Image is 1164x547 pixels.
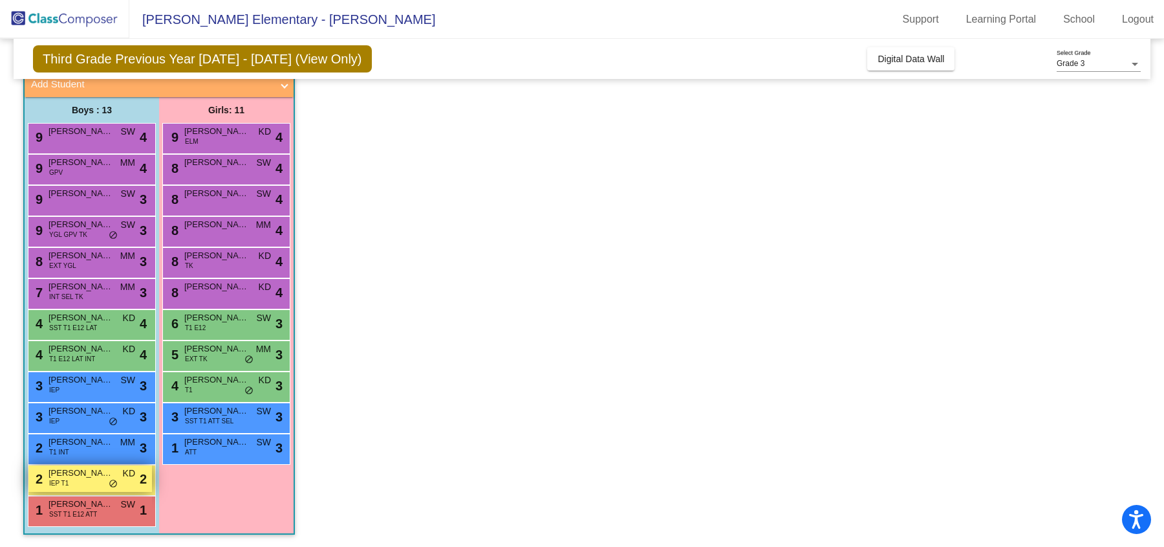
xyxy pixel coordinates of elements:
[140,345,147,364] span: 4
[32,379,43,393] span: 3
[185,416,233,426] span: SST T1 ATT SEL
[256,187,271,201] span: SW
[256,405,271,418] span: SW
[140,500,147,520] span: 1
[49,385,59,395] span: IEP
[33,45,372,73] span: Third Grade Previous Year [DATE] - [DATE] (View Only)
[275,252,283,271] span: 4
[168,130,178,144] span: 9
[49,261,76,271] span: EXT YGL
[140,128,147,147] span: 4
[159,97,294,123] div: Girls: 11
[140,190,147,209] span: 3
[185,323,206,333] span: T1 E12
[120,125,135,139] span: SW
[184,125,249,138] span: [PERSON_NAME]
[256,156,271,170] span: SW
[48,311,113,324] span: [PERSON_NAME]
[168,348,178,362] span: 5
[275,314,283,333] span: 3
[32,317,43,331] span: 4
[140,438,147,458] span: 3
[25,71,294,97] mat-expansion-panel-header: Add Student
[244,355,253,365] span: do_not_disturb_alt
[168,317,178,331] span: 6
[140,407,147,427] span: 3
[48,405,113,418] span: [PERSON_NAME]
[49,230,87,240] span: YGL GPV TK
[168,192,178,207] span: 8
[185,261,193,271] span: TK
[140,252,147,271] span: 3
[168,441,178,455] span: 1
[48,436,113,449] span: [PERSON_NAME]
[48,125,113,138] span: [PERSON_NAME]
[140,221,147,240] span: 3
[32,441,43,455] span: 2
[256,311,271,325] span: SW
[123,405,135,418] span: KD
[956,9,1047,30] a: Learning Portal
[168,161,178,175] span: 8
[120,498,135,511] span: SW
[184,374,249,386] span: [PERSON_NAME]
[48,280,113,293] span: [PERSON_NAME]
[185,447,197,457] span: ATT
[48,218,113,231] span: [PERSON_NAME]
[48,374,113,386] span: [PERSON_NAME]
[109,417,118,427] span: do_not_disturb_alt
[123,467,135,480] span: KD
[184,311,249,324] span: [PERSON_NAME]
[32,285,43,300] span: 7
[31,77,272,92] mat-panel-title: Add Student
[123,311,135,325] span: KD
[1053,9,1105,30] a: School
[275,283,283,302] span: 4
[867,47,954,71] button: Digital Data Wall
[184,187,249,200] span: [PERSON_NAME]
[259,125,271,139] span: KD
[123,342,135,356] span: KD
[48,249,113,262] span: [PERSON_NAME]
[120,156,135,170] span: MM
[185,137,199,146] span: ELM
[109,479,118,489] span: do_not_disturb_alt
[275,221,283,240] span: 4
[275,407,283,427] span: 3
[48,467,113,480] span: [PERSON_NAME]
[48,498,113,511] span: [PERSON_NAME]
[185,354,208,364] span: EXT TK
[49,447,69,457] span: T1 INT
[32,472,43,486] span: 2
[184,342,249,355] span: [PERSON_NAME]
[49,168,63,177] span: GPV
[168,379,178,393] span: 4
[48,342,113,355] span: [PERSON_NAME]
[275,345,283,364] span: 3
[275,190,283,209] span: 4
[185,385,193,395] span: T1
[275,376,283,396] span: 3
[168,254,178,269] span: 8
[140,159,147,178] span: 4
[184,405,249,418] span: [PERSON_NAME]
[259,249,271,263] span: KD
[184,280,249,293] span: [PERSON_NAME]
[49,478,69,488] span: IEP T1
[109,230,118,241] span: do_not_disturb_alt
[256,342,271,356] span: MM
[32,503,43,517] span: 1
[259,280,271,294] span: KD
[49,323,97,333] span: SST T1 E12 LAT
[140,376,147,396] span: 3
[120,249,135,263] span: MM
[256,436,271,449] span: SW
[49,509,97,519] span: SST T1 E12 ATT
[32,161,43,175] span: 9
[184,249,249,262] span: [PERSON_NAME] [PERSON_NAME]
[140,469,147,489] span: 2
[1112,9,1164,30] a: Logout
[1057,59,1084,68] span: Grade 3
[120,436,135,449] span: MM
[32,223,43,238] span: 9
